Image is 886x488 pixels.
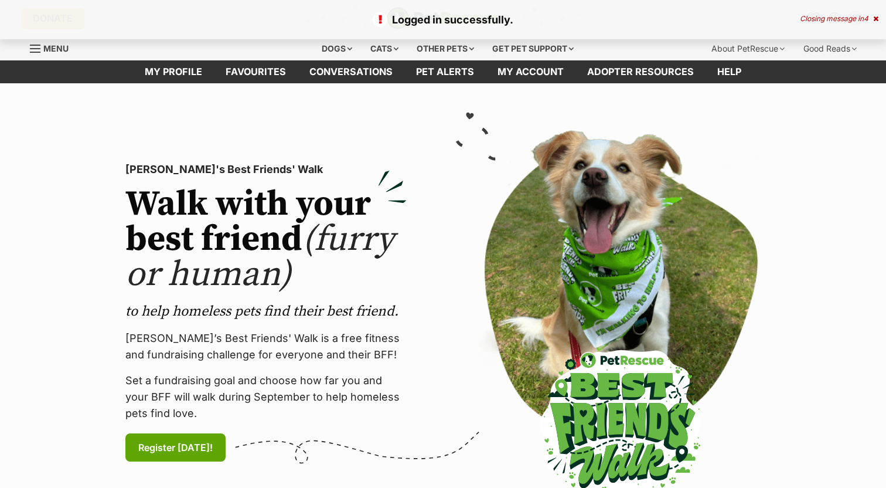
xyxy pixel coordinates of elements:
[43,43,69,53] span: Menu
[404,60,486,83] a: Pet alerts
[795,37,865,60] div: Good Reads
[125,161,407,178] p: [PERSON_NAME]'s Best Friends' Walk
[706,60,753,83] a: Help
[125,218,394,297] span: (furry or human)
[125,187,407,293] h2: Walk with your best friend
[125,372,407,422] p: Set a fundraising goal and choose how far you and your BFF will walk during September to help hom...
[486,60,575,83] a: My account
[30,37,77,58] a: Menu
[298,60,404,83] a: conversations
[362,37,407,60] div: Cats
[125,302,407,321] p: to help homeless pets find their best friend.
[408,37,482,60] div: Other pets
[575,60,706,83] a: Adopter resources
[133,60,214,83] a: My profile
[125,433,226,462] a: Register [DATE]!
[484,37,582,60] div: Get pet support
[125,330,407,363] p: [PERSON_NAME]’s Best Friends' Walk is a free fitness and fundraising challenge for everyone and t...
[703,37,793,60] div: About PetRescue
[214,60,298,83] a: Favourites
[138,440,213,455] span: Register [DATE]!
[313,37,360,60] div: Dogs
